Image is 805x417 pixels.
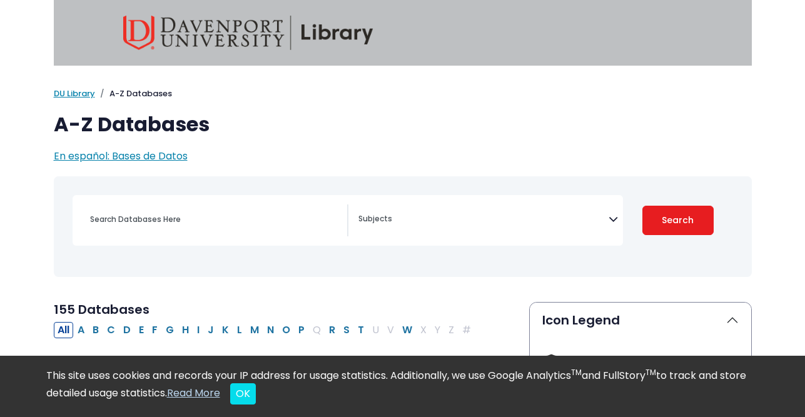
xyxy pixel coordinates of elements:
button: Close [230,383,256,404]
sup: TM [646,367,656,378]
button: All [54,322,73,338]
button: Filter Results D [119,322,134,338]
sup: TM [571,367,582,378]
button: Filter Results S [340,322,353,338]
span: 155 Databases [54,301,149,318]
button: Filter Results I [193,322,203,338]
button: Filter Results B [89,322,103,338]
img: Icon Scholarly or Peer Reviewed [543,351,560,368]
button: Filter Results C [103,322,119,338]
a: En español: Bases de Datos [54,149,188,163]
button: Submit for Search Results [642,206,714,235]
input: Search database by title or keyword [83,210,347,228]
button: Filter Results E [135,322,148,338]
img: Davenport University Library [123,16,373,50]
button: Filter Results K [218,322,233,338]
button: Filter Results W [398,322,416,338]
button: Filter Results J [204,322,218,338]
button: Filter Results H [178,322,193,338]
button: Icon Legend [530,303,751,338]
button: Filter Results L [233,322,246,338]
a: DU Library [54,88,95,99]
button: Filter Results T [354,322,368,338]
textarea: Search [358,215,609,225]
div: Scholarly or Peer Reviewed [576,353,739,368]
div: This site uses cookies and records your IP address for usage statistics. Additionally, we use Goo... [46,368,759,404]
h1: A-Z Databases [54,113,752,136]
div: Alpha-list to filter by first letter of database name [54,322,476,336]
button: Filter Results G [162,322,178,338]
button: Filter Results O [278,322,294,338]
button: Filter Results P [295,322,308,338]
nav: breadcrumb [54,88,752,100]
li: A-Z Databases [95,88,172,100]
button: Filter Results N [263,322,278,338]
a: Read More [167,386,220,400]
button: Filter Results F [148,322,161,338]
button: Filter Results R [325,322,339,338]
button: Filter Results A [74,322,88,338]
nav: Search filters [54,176,752,277]
button: Filter Results M [246,322,263,338]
